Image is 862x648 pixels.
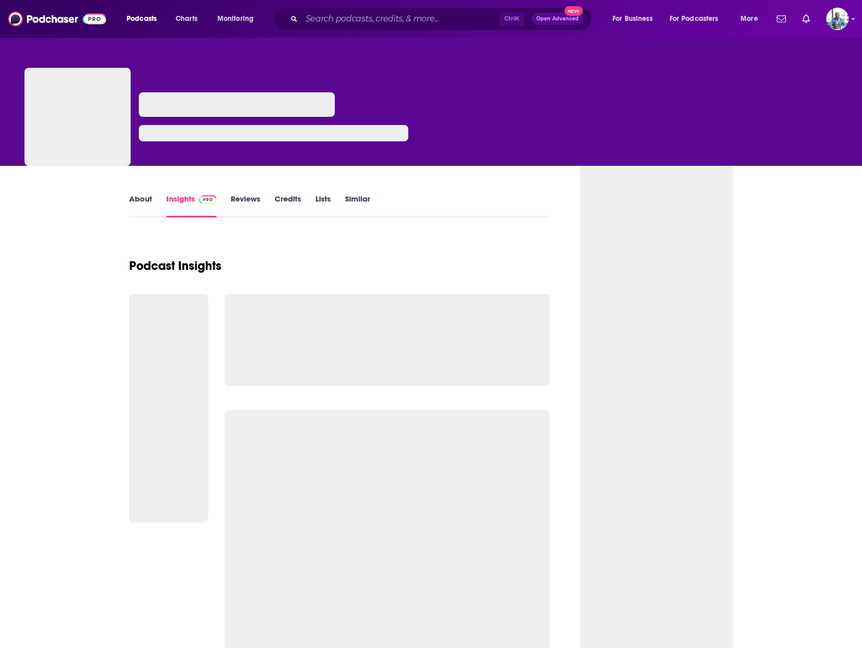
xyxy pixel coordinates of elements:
[283,7,602,31] div: Search podcasts, credits, & more...
[663,11,733,27] button: open menu
[536,16,579,21] span: Open Advanced
[302,11,500,27] input: Search podcasts, credits, & more...
[532,13,583,25] button: Open AdvancedNew
[275,194,301,217] a: Credits
[169,11,204,27] a: Charts
[129,194,152,217] a: About
[199,195,217,204] img: Podchaser Pro
[345,194,370,217] a: Similar
[798,10,814,28] a: Show notifications dropdown
[773,10,790,28] a: Show notifications dropdown
[670,12,719,26] span: For Podcasters
[564,6,583,16] span: New
[129,258,221,273] h1: Podcast Insights
[127,12,157,26] span: Podcasts
[741,12,758,26] span: More
[166,194,217,217] a: InsightsPodchaser Pro
[119,11,170,27] button: open menu
[315,194,331,217] a: Lists
[826,8,849,30] span: Logged in as BoldlyGo
[605,11,666,27] button: open menu
[612,12,653,26] span: For Business
[210,11,267,27] button: open menu
[217,12,254,26] span: Monitoring
[176,12,198,26] span: Charts
[8,9,106,29] img: Podchaser - Follow, Share and Rate Podcasts
[826,8,849,30] button: Show profile menu
[733,11,771,27] button: open menu
[500,12,524,26] span: Ctrl K
[826,8,849,30] img: User Profile
[231,194,260,217] a: Reviews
